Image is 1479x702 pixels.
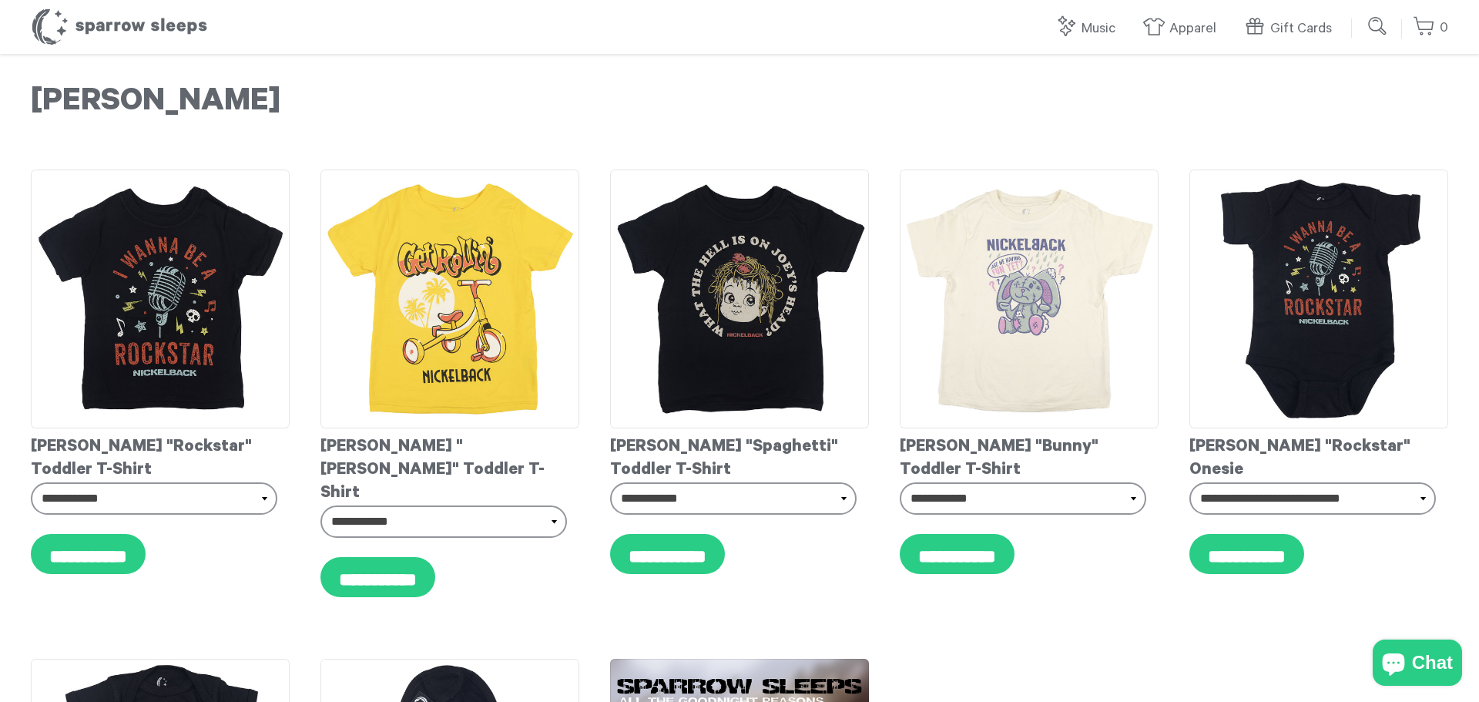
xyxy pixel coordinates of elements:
[1189,428,1448,482] div: [PERSON_NAME] "Rockstar" Onesie
[1243,12,1340,45] a: Gift Cards
[320,170,579,428] img: Nickelback-GetRollinToddlerT-shirt_grande.jpg
[320,428,579,506] div: [PERSON_NAME] "[PERSON_NAME]" Toddler T-Shirt
[31,8,208,46] h1: Sparrow Sleeps
[900,428,1159,482] div: [PERSON_NAME] "Bunny" Toddler T-Shirt
[610,428,869,482] div: [PERSON_NAME] "Spaghetti" Toddler T-Shirt
[1142,12,1224,45] a: Apparel
[1189,170,1448,428] img: Nickelback-Rockstaronesie_grande.jpg
[1055,12,1123,45] a: Music
[31,170,290,428] img: Nickelback-RockstarToddlerT-shirt_grande.jpg
[1368,640,1467,690] inbox-online-store-chat: Shopify online store chat
[1413,12,1448,45] a: 0
[31,428,290,482] div: [PERSON_NAME] "Rockstar" Toddler T-Shirt
[1363,11,1393,42] input: Submit
[900,170,1159,428] img: Nickelback-ArewehavingfunyetToddlerT-shirt_grande.jpg
[31,85,1448,123] h1: [PERSON_NAME]
[610,170,869,428] img: Nickelback-JoeysHeadToddlerT-shirt_grande.jpg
